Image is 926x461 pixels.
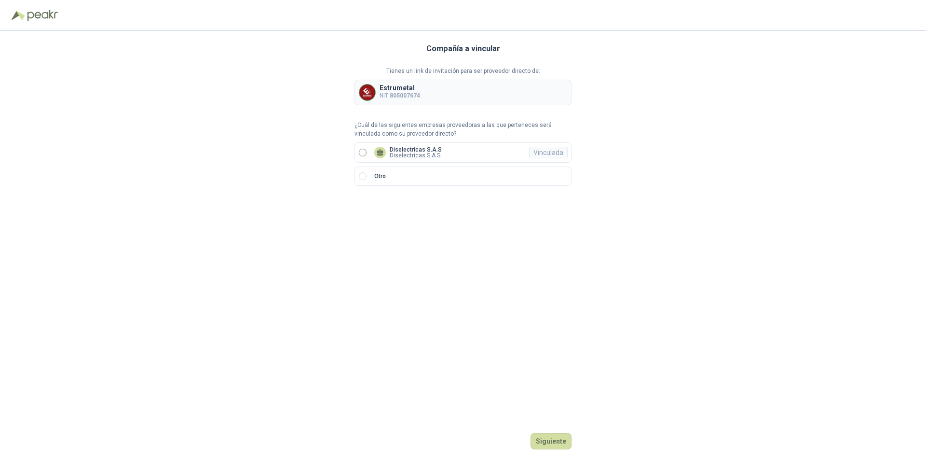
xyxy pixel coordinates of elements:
b: 805007674 [390,92,420,99]
p: Diselectricas S.A.S. [390,153,442,158]
img: Logo [12,11,25,20]
h3: Compañía a vincular [426,42,500,55]
img: Peakr [27,10,58,21]
button: Siguiente [531,433,572,449]
p: Otro [374,172,386,181]
p: NIT [380,91,420,100]
p: ¿Cuál de las siguientes empresas proveedoras a las que perteneces será vinculada como su proveedo... [354,121,572,139]
p: Tienes un link de invitación para ser proveedor directo de: [354,67,572,76]
img: Company Logo [359,84,375,100]
p: Diselectricas S.A.S [390,147,442,153]
div: Vinculada [529,147,568,158]
p: Estrumetal [380,84,420,91]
